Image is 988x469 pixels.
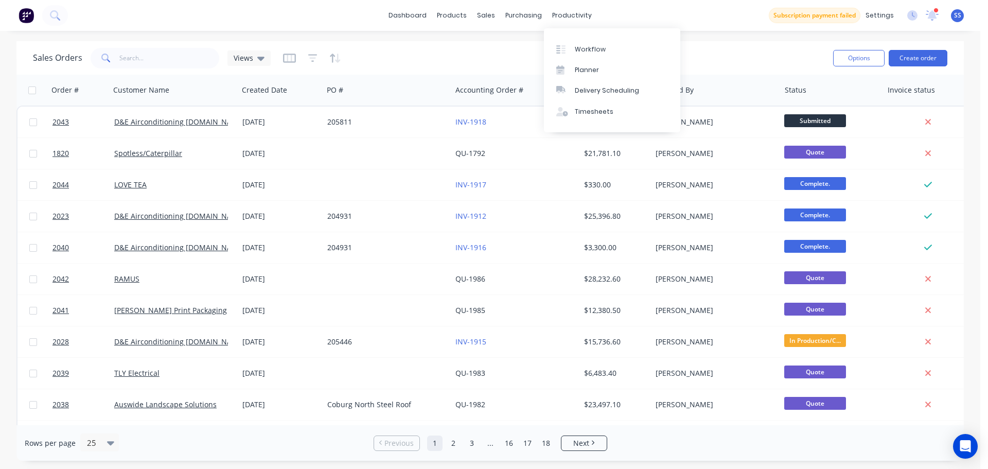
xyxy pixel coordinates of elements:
[455,242,486,252] a: INV-1916
[114,274,139,284] a: RAMUS
[446,436,461,451] a: Page 2
[538,436,554,451] a: Page 18
[52,305,69,316] span: 2041
[52,399,69,410] span: 2038
[25,438,76,448] span: Rows per page
[547,8,597,23] div: productivity
[784,271,846,284] span: Quote
[784,177,846,190] span: Complete.
[327,337,442,347] div: 205446
[575,86,639,95] div: Delivery Scheduling
[954,11,961,20] span: SS
[242,85,287,95] div: Created Date
[52,295,114,326] a: 2041
[383,8,432,23] a: dashboard
[52,169,114,200] a: 2044
[656,180,770,190] div: [PERSON_NAME]
[432,8,472,23] div: products
[656,211,770,221] div: [PERSON_NAME]
[784,209,846,221] span: Complete.
[584,180,644,190] div: $330.00
[584,274,644,284] div: $28,232.60
[52,274,69,284] span: 2042
[784,303,846,316] span: Quote
[242,337,319,347] div: [DATE]
[860,8,899,23] div: settings
[327,117,442,127] div: 205811
[561,438,607,448] a: Next page
[52,358,114,389] a: 2039
[784,366,846,378] span: Quote
[573,438,589,448] span: Next
[472,8,500,23] div: sales
[785,85,806,95] div: Status
[575,107,613,116] div: Timesheets
[374,438,419,448] a: Previous page
[52,242,69,253] span: 2040
[483,436,498,451] a: Jump forward
[242,242,319,253] div: [DATE]
[656,148,770,159] div: [PERSON_NAME]
[575,65,599,75] div: Planner
[242,117,319,127] div: [DATE]
[52,180,69,190] span: 2044
[242,368,319,378] div: [DATE]
[242,399,319,410] div: [DATE]
[52,421,114,451] a: 2005
[656,117,770,127] div: [PERSON_NAME]
[327,85,343,95] div: PO #
[888,85,935,95] div: Invoice status
[584,148,644,159] div: $21,781.10
[327,399,442,410] div: Coburg North Steel Roof
[52,337,69,347] span: 2028
[455,368,485,378] a: QU-1983
[114,399,217,409] a: Auswide Landscape Solutions
[52,232,114,263] a: 2040
[114,211,245,221] a: D&E Airconditioning [DOMAIN_NAME]
[52,368,69,378] span: 2039
[455,337,486,346] a: INV-1915
[584,368,644,378] div: $6,483.40
[455,211,486,221] a: INV-1912
[114,305,227,315] a: [PERSON_NAME] Print Packaging
[455,85,523,95] div: Accounting Order #
[114,148,182,158] a: Spotless/Caterpillar
[52,117,69,127] span: 2043
[953,434,978,459] div: Open Intercom Messenger
[455,117,486,127] a: INV-1918
[455,305,485,315] a: QU-1985
[113,85,169,95] div: Customer Name
[656,337,770,347] div: [PERSON_NAME]
[427,436,443,451] a: Page 1 is your current page
[242,180,319,190] div: [DATE]
[575,45,606,54] div: Workflow
[52,326,114,357] a: 2028
[656,368,770,378] div: [PERSON_NAME]
[242,305,319,316] div: [DATE]
[584,211,644,221] div: $25,396.80
[544,80,680,101] a: Delivery Scheduling
[327,211,442,221] div: 204931
[52,138,114,169] a: 1820
[455,180,486,189] a: INV-1917
[52,211,69,221] span: 2023
[500,8,547,23] div: purchasing
[327,242,442,253] div: 204931
[384,438,414,448] span: Previous
[52,201,114,232] a: 2023
[784,146,846,159] span: Quote
[784,240,846,253] span: Complete.
[544,101,680,122] a: Timesheets
[889,50,947,66] button: Create order
[520,436,535,451] a: Page 17
[52,264,114,294] a: 2042
[656,399,770,410] div: [PERSON_NAME]
[769,8,860,23] button: Subscription payment failed
[784,114,846,127] span: Submitted
[656,305,770,316] div: [PERSON_NAME]
[33,53,82,63] h1: Sales Orders
[584,399,644,410] div: $23,497.10
[52,389,114,420] a: 2038
[584,242,644,253] div: $3,300.00
[656,274,770,284] div: [PERSON_NAME]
